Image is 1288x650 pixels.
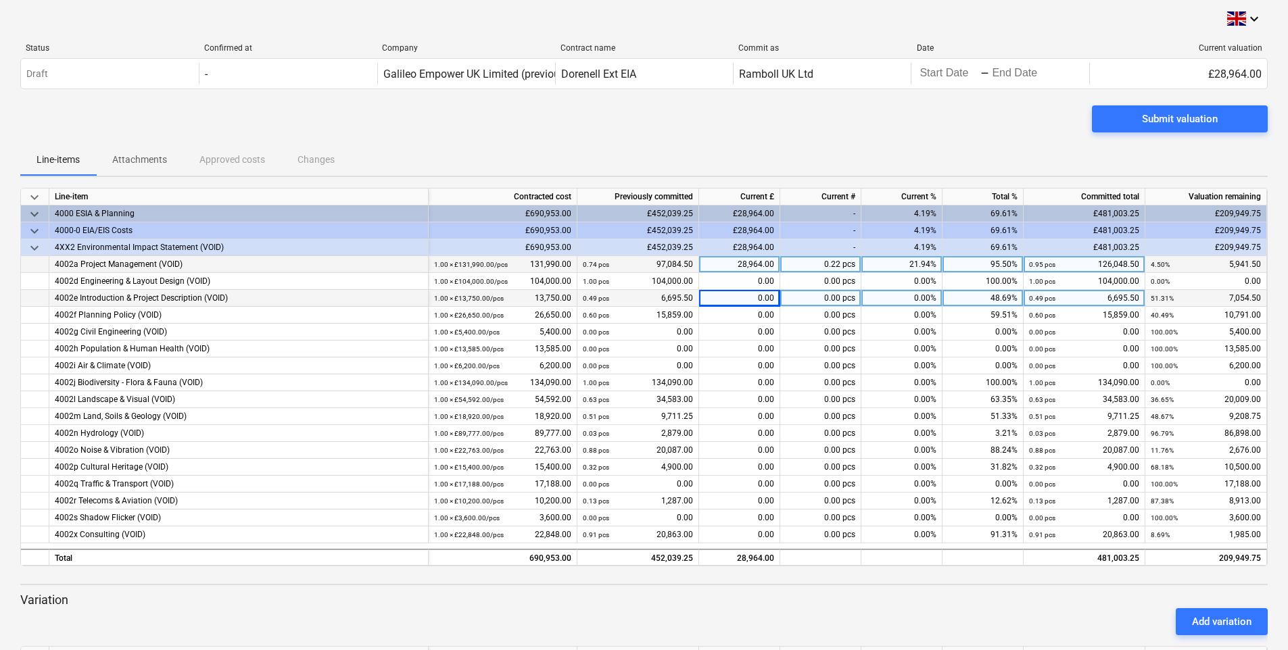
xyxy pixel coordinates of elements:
div: 22,763.00 [434,442,571,459]
div: 2,879.00 [583,425,693,442]
p: Line-items [37,153,80,167]
div: 104,000.00 [1029,273,1139,290]
div: 0.00% [861,341,943,357]
div: 59.51% [943,307,1024,324]
div: 0.00% [861,425,943,442]
div: £690,953.00 [429,239,577,256]
div: 134,090.00 [583,374,693,391]
div: 28,964.00 [699,549,780,566]
div: £452,039.25 [577,222,699,239]
small: 48.67% [1151,413,1174,420]
div: 0.00% [943,476,1024,493]
div: 452,039.25 [583,550,693,567]
small: 1.00 × £22,848.00 / pcs [434,531,504,539]
small: 96.79% [1151,430,1174,437]
div: 4002s Shadow Flicker (VOID) [55,509,423,526]
div: £481,003.25 [1024,205,1145,222]
small: 1.00 × £15,400.00 / pcs [434,464,504,471]
div: 0.00 pcs [780,374,861,391]
div: 131,990.00 [434,256,571,273]
div: 0.00% [943,357,1024,374]
small: 0.13 pcs [1029,497,1055,505]
div: 0.00 [1029,476,1139,493]
small: 1.00 pcs [1029,379,1055,386]
div: 6,200.00 [434,357,571,374]
div: 100.00% [943,374,1024,391]
div: 89,777.00 [434,425,571,442]
div: 15,859.00 [583,307,693,324]
div: 4002p Cultural Heritage (VOID) [55,459,423,476]
div: 104,000.00 [434,273,571,290]
div: 4002x Consulting (VOID) [55,526,423,543]
div: 9,711.25 [1029,408,1139,425]
div: 0.00 pcs [780,391,861,408]
div: 0.00% [861,509,943,526]
div: 4002h Population & Human Health (VOID) [55,341,423,357]
div: 0.00 pcs [780,476,861,493]
div: 0.00% [861,324,943,341]
div: 0.00 [699,324,780,341]
small: 0.00 pcs [1029,328,1055,336]
div: £481,003.25 [1024,239,1145,256]
small: 1.00 pcs [1029,278,1055,285]
div: 4002q Traffic & Transport (VOID) [55,476,423,493]
div: 0.00% [943,324,1024,341]
small: 1.00 × £17,188.00 / pcs [434,480,504,488]
div: 4.19% [861,205,943,222]
small: 51.31% [1151,295,1174,302]
span: keyboard_arrow_down [26,223,43,239]
div: 54,592.00 [434,391,571,408]
div: - [780,205,861,222]
span: keyboard_arrow_down [26,189,43,205]
div: 0.00 [699,290,780,307]
div: 28,964.00 [699,256,780,273]
div: Submit valuation [1142,110,1218,128]
div: 0.00% [861,493,943,509]
div: 34,583.00 [1029,391,1139,408]
div: 34,583.00 [583,391,693,408]
div: 0.00 [699,425,780,442]
div: 9,208.75 [1151,408,1261,425]
div: 21.94% [861,256,943,273]
div: 0.00% [861,290,943,307]
div: 4,900.00 [1029,459,1139,476]
div: 0.22 pcs [780,256,861,273]
div: 1,287.00 [1029,493,1139,509]
div: 0.00 [699,493,780,509]
div: 26,650.00 [434,307,571,324]
small: 0.51 pcs [583,413,609,420]
div: 0.00 pcs [780,459,861,476]
div: 0.00 [699,442,780,459]
div: 97,084.50 [583,256,693,273]
div: 0.00 pcs [780,526,861,543]
div: Confirmed at [204,43,372,53]
small: 0.00 pcs [1029,480,1055,488]
small: 0.60 pcs [583,311,609,319]
div: 4002a Project Management (VOID) [55,256,423,273]
div: 4002d Engineering & Layout Design (VOID) [55,273,423,290]
div: £28,964.00 [699,222,780,239]
div: Company [382,43,550,53]
div: 0.00% [861,307,943,324]
div: 134,090.00 [1029,374,1139,391]
small: 0.63 pcs [1029,396,1055,403]
div: 0.00 [699,459,780,476]
small: 68.18% [1151,464,1174,471]
div: 0.00 [583,509,693,526]
small: 1.00 × £3,600.00 / pcs [434,514,500,522]
div: Contracted cost [429,189,577,205]
div: 91.31% [943,526,1024,543]
div: 18,920.00 [434,408,571,425]
div: 0.00 [1151,374,1261,391]
small: 0.88 pcs [1029,447,1055,454]
span: keyboard_arrow_down [26,206,43,222]
div: 134,090.00 [434,374,571,391]
div: £209,949.75 [1145,222,1267,239]
small: 1.00 × £134,090.00 / pcs [434,379,508,386]
div: 100.00% [943,273,1024,290]
div: - [780,222,861,239]
small: 0.32 pcs [583,464,609,471]
div: 0.00% [861,442,943,459]
div: 48.69% [943,290,1024,307]
div: Dorenell Ext EIA [561,68,636,80]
